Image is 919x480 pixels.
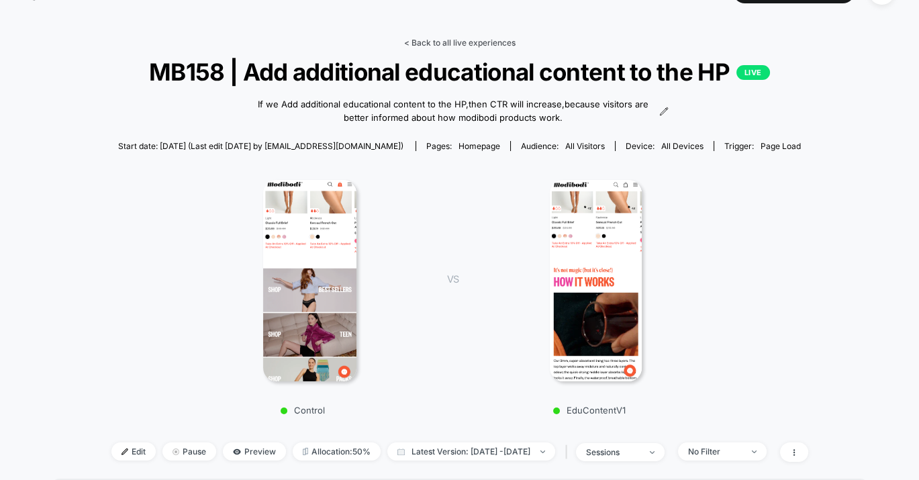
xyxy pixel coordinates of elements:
[661,141,704,151] span: all devices
[387,442,555,461] span: Latest Version: [DATE] - [DATE]
[615,141,714,151] span: Device:
[122,448,128,455] img: edit
[761,141,801,151] span: Page Load
[162,442,216,461] span: Pause
[404,38,516,48] a: < Back to all live experiences
[521,141,605,151] div: Audience:
[586,447,640,457] div: sessions
[223,442,286,461] span: Preview
[293,442,381,461] span: Allocation: 50%
[550,180,642,381] img: EduContentV1 main
[111,442,156,461] span: Edit
[250,98,656,124] span: If we Add additional educational content to the HP,then CTR will increase,because visitors are be...
[472,405,707,416] p: EduContentV1
[565,141,605,151] span: All Visitors
[263,180,356,381] img: Control main
[447,273,458,285] span: VS
[458,141,500,151] span: homepage
[562,442,576,462] span: |
[650,451,655,454] img: end
[540,450,545,453] img: end
[736,65,770,80] p: LIVE
[397,448,405,455] img: calendar
[173,448,179,455] img: end
[688,446,742,457] div: No Filter
[146,58,773,86] span: MB158 | Add additional educational content to the HP
[752,450,757,453] img: end
[426,141,500,151] div: Pages:
[118,141,403,151] span: Start date: [DATE] (Last edit [DATE] by [EMAIL_ADDRESS][DOMAIN_NAME])
[303,448,308,455] img: rebalance
[724,141,801,151] div: Trigger:
[185,405,420,416] p: Control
